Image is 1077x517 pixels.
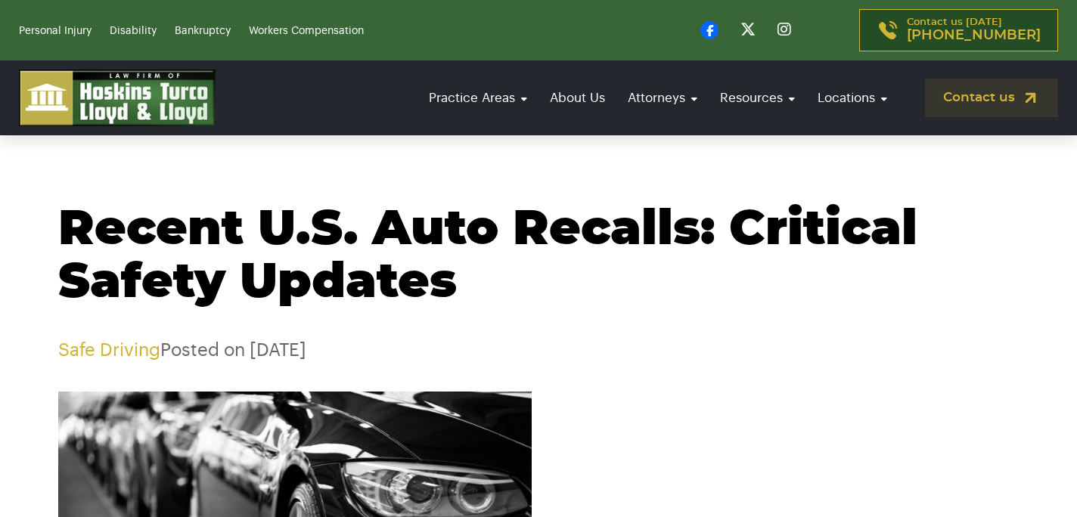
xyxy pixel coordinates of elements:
[542,76,613,119] a: About Us
[859,9,1058,51] a: Contact us [DATE][PHONE_NUMBER]
[810,76,895,119] a: Locations
[249,26,364,36] a: Workers Compensation
[58,341,160,359] a: Safe Driving
[421,76,535,119] a: Practice Areas
[19,70,216,126] img: logo
[620,76,705,119] a: Attorneys
[712,76,802,119] a: Resources
[175,26,231,36] a: Bankruptcy
[907,17,1041,43] p: Contact us [DATE]
[925,79,1058,117] a: Contact us
[19,26,92,36] a: Personal Injury
[58,339,1019,361] p: Posted on [DATE]
[907,28,1041,43] span: [PHONE_NUMBER]
[58,203,1019,309] h1: Recent U.S. Auto Recalls: Critical Safety Updates
[110,26,157,36] a: Disability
